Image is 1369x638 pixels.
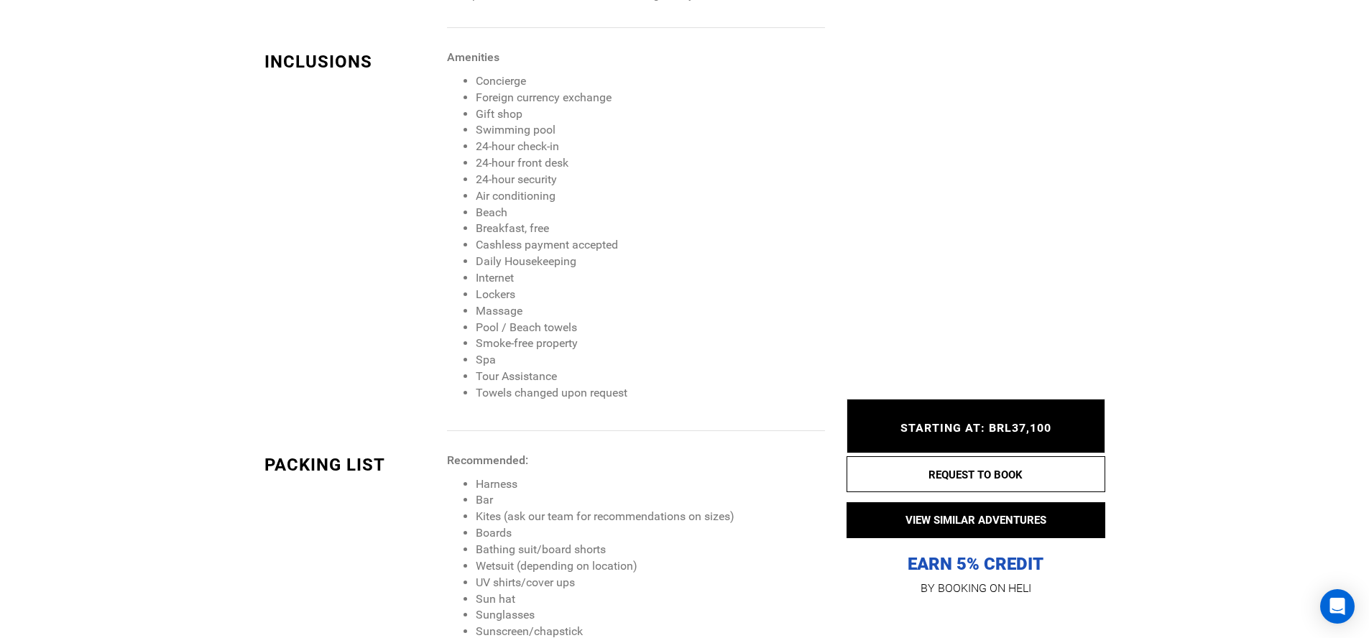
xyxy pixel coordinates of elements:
button: REQUEST TO BOOK [847,456,1105,492]
li: Air conditioning [476,188,824,205]
li: Gift shop [476,106,824,123]
li: Cashless payment accepted [476,237,824,254]
li: Internet [476,270,824,287]
p: EARN 5% CREDIT [847,410,1105,575]
p: BY BOOKING ON HELI [847,578,1105,598]
li: Tour Assistance [476,369,824,385]
div: INCLUSIONS [264,50,437,74]
li: Bar [476,492,824,509]
li: 24-hour security [476,172,824,188]
li: 24-hour check-in [476,139,824,155]
li: Foreign currency exchange [476,90,824,106]
li: Harness [476,476,824,493]
li: Sunglasses [476,607,824,624]
li: Wetsuit (depending on location) [476,558,824,575]
span: STARTING AT: BRL37,100 [900,421,1051,435]
li: Spa [476,352,824,369]
li: Sun hat [476,591,824,608]
li: Breakfast, free [476,221,824,237]
div: PACKING LIST [264,453,437,477]
li: Boards [476,525,824,542]
div: Open Intercom Messenger [1320,589,1355,624]
li: Smoke-free property [476,336,824,352]
li: Massage [476,303,824,320]
li: Bathing suit/board shorts [476,542,824,558]
button: VIEW SIMILAR ADVENTURES [847,502,1105,538]
li: Beach [476,205,824,221]
li: Towels changed upon request [476,385,824,402]
strong: Recommended: [447,453,528,467]
li: Lockers [476,287,824,303]
li: Concierge [476,73,824,90]
li: Daily Housekeeping [476,254,824,270]
li: Kites (ask our team for recommendations on sizes) [476,509,824,525]
li: UV shirts/cover ups [476,575,824,591]
li: 24-hour front desk [476,155,824,172]
li: Pool / Beach towels [476,320,824,336]
li: Swimming pool [476,122,824,139]
strong: Amenities [447,50,499,64]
